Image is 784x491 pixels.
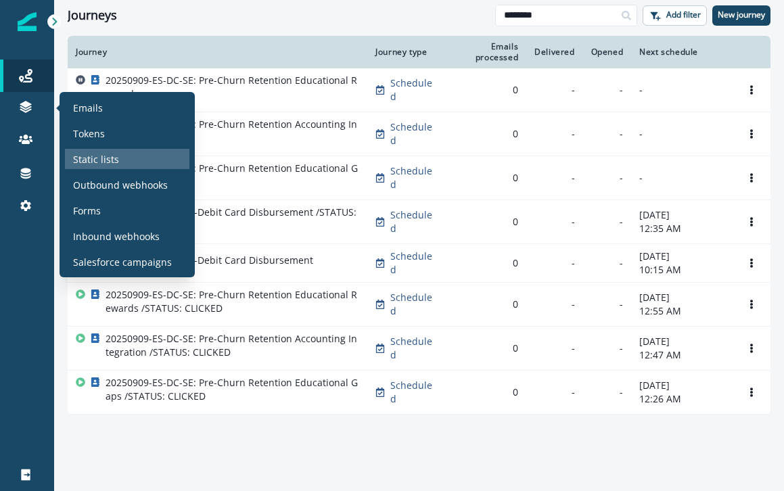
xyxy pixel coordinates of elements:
[455,127,518,141] div: 0
[106,332,359,359] p: 20250909-ES-DC-SE: Pre-Churn Retention Accounting Integration /STATUS: CLICKED
[68,8,117,23] h1: Journeys
[718,10,765,20] p: New journey
[639,348,724,362] p: 12:47 AM
[73,255,172,269] p: Salesforce campaigns
[741,338,762,358] button: Options
[639,379,724,392] p: [DATE]
[591,385,624,399] div: -
[73,204,101,218] p: Forms
[534,47,574,57] div: Delivered
[639,47,724,57] div: Next schedule
[390,250,438,277] p: Scheduled
[68,327,770,371] a: 20250909-ES-DC-SE: Pre-Churn Retention Accounting Integration /STATUS: CLICKEDScheduled0--[DATE]1...
[390,379,438,406] p: Scheduled
[741,124,762,144] button: Options
[741,168,762,188] button: Options
[591,256,624,270] div: -
[390,291,438,318] p: Scheduled
[591,342,624,355] div: -
[534,385,574,399] div: -
[106,376,359,403] p: 20250909-ES-DC-SE: Pre-Churn Retention Educational Gaps /STATUS: CLICKED
[68,112,770,156] a: 20250909-ES-DC-SE: Pre-Churn Retention Accounting IntegrationScheduled0---Options
[455,342,518,355] div: 0
[65,149,189,169] a: Static lists
[639,335,724,348] p: [DATE]
[666,10,701,20] p: Add filter
[455,385,518,399] div: 0
[741,382,762,402] button: Options
[65,252,189,272] a: Salesforce campaigns
[455,41,518,63] div: Emails processed
[534,83,574,97] div: -
[390,76,438,103] p: Scheduled
[106,206,359,233] p: 20250909-ES-DC-AP-Debit Card Disbursement /STATUS: CLICKED
[534,127,574,141] div: -
[534,171,574,185] div: -
[65,226,189,246] a: Inbound webhooks
[106,288,359,315] p: 20250909-ES-DC-SE: Pre-Churn Retention Educational Rewards /STATUS: CLICKED
[106,118,359,145] p: 20250909-ES-DC-SE: Pre-Churn Retention Accounting Integration
[741,80,762,100] button: Options
[639,250,724,263] p: [DATE]
[68,371,770,415] a: 20250909-ES-DC-SE: Pre-Churn Retention Educational Gaps /STATUS: CLICKEDScheduled0--[DATE]12:26 A...
[639,291,724,304] p: [DATE]
[106,74,359,101] p: 20250909-ES-DC-SE: Pre-Churn Retention Educational Rewards
[591,215,624,229] div: -
[639,392,724,406] p: 12:26 AM
[639,171,724,185] p: -
[741,253,762,273] button: Options
[639,263,724,277] p: 10:15 AM
[591,127,624,141] div: -
[68,200,770,244] a: 20250909-ES-DC-AP-Debit Card Disbursement /STATUS: CLICKEDScheduled0--[DATE]12:35 AMOptions
[591,298,624,311] div: -
[591,171,624,185] div: -
[639,208,724,222] p: [DATE]
[639,222,724,235] p: 12:35 AM
[68,283,770,327] a: 20250909-ES-DC-SE: Pre-Churn Retention Educational Rewards /STATUS: CLICKEDScheduled0--[DATE]12:5...
[106,254,313,267] p: 20250909-ES-DC-AP-Debit Card Disbursement
[639,83,724,97] p: -
[68,68,770,112] a: 20250909-ES-DC-SE: Pre-Churn Retention Educational RewardsScheduled0---Options
[534,342,574,355] div: -
[390,164,438,191] p: Scheduled
[73,126,105,141] p: Tokens
[390,120,438,147] p: Scheduled
[591,83,624,97] div: -
[65,200,189,220] a: Forms
[68,244,770,283] a: 20250909-ES-DC-AP-Debit Card DisbursementScheduled0--[DATE]10:15 AMOptions
[534,298,574,311] div: -
[741,294,762,314] button: Options
[741,212,762,232] button: Options
[65,174,189,195] a: Outbound webhooks
[534,215,574,229] div: -
[591,47,624,57] div: Opened
[68,156,770,200] a: 20250909-ES-DC-SE: Pre-Churn Retention Educational GapsScheduled0---Options
[534,256,574,270] div: -
[455,256,518,270] div: 0
[73,101,103,115] p: Emails
[390,335,438,362] p: Scheduled
[18,12,37,31] img: Inflection
[455,298,518,311] div: 0
[639,304,724,318] p: 12:55 AM
[76,47,359,57] div: Journey
[639,127,724,141] p: -
[106,162,359,189] p: 20250909-ES-DC-SE: Pre-Churn Retention Educational Gaps
[455,215,518,229] div: 0
[712,5,770,26] button: New journey
[73,229,160,243] p: Inbound webhooks
[73,178,168,192] p: Outbound webhooks
[455,171,518,185] div: 0
[375,47,438,57] div: Journey type
[73,152,119,166] p: Static lists
[455,83,518,97] div: 0
[390,208,438,235] p: Scheduled
[643,5,707,26] button: Add filter
[65,123,189,143] a: Tokens
[65,97,189,118] a: Emails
